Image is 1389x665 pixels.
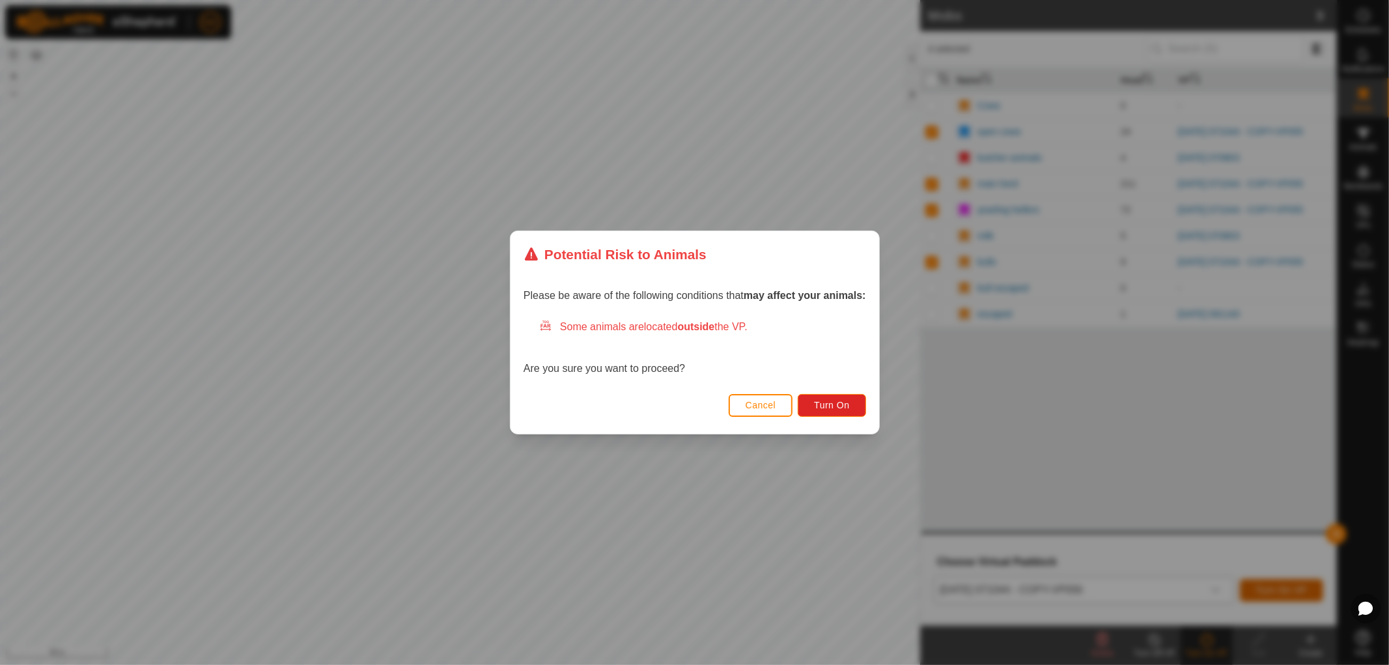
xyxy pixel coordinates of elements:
[728,394,793,417] button: Cancel
[677,321,714,332] strong: outside
[798,394,865,417] button: Turn On
[644,321,748,332] span: located the VP.
[745,400,776,410] span: Cancel
[524,244,707,264] div: Potential Risk to Animals
[524,290,866,301] span: Please be aware of the following conditions that
[814,400,849,410] span: Turn On
[539,319,866,335] div: Some animals are
[744,290,866,301] strong: may affect your animals:
[524,319,866,376] div: Are you sure you want to proceed?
